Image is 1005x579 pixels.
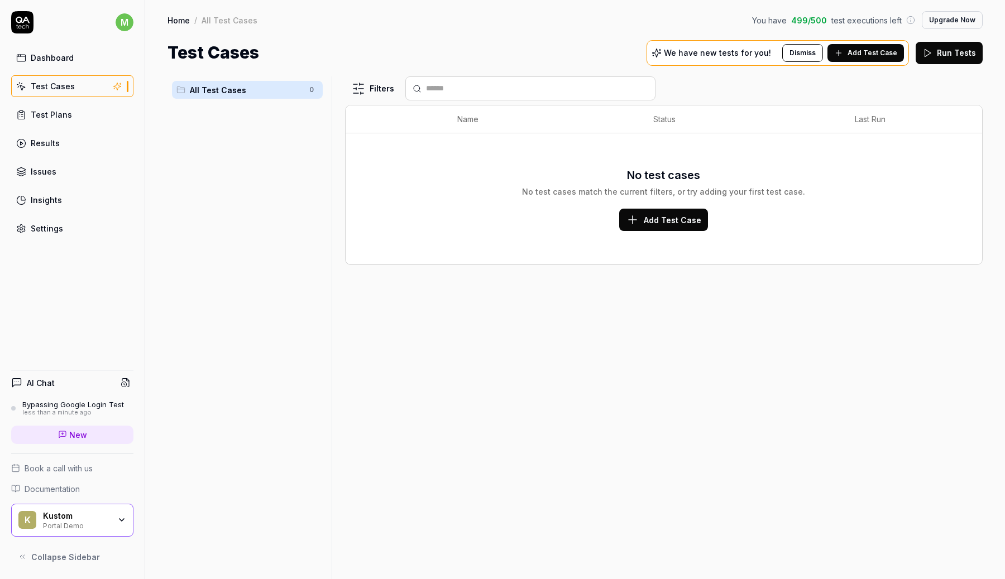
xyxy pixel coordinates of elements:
h4: AI Chat [27,377,55,389]
a: Insights [11,189,133,211]
div: less than a minute ago [22,409,124,417]
a: Test Cases [11,75,133,97]
div: Insights [31,194,62,206]
div: Settings [31,223,63,234]
a: Issues [11,161,133,182]
a: New [11,426,133,444]
div: / [194,15,197,26]
h3: No test cases [627,167,700,184]
span: You have [752,15,787,26]
span: New [69,429,87,441]
th: Last Run [844,105,960,133]
a: Book a call with us [11,462,133,474]
span: All Test Cases [190,84,303,96]
a: Settings [11,218,133,239]
span: test executions left [831,15,902,26]
div: Test Cases [31,80,75,92]
a: Bypassing Google Login Testless than a minute ago [11,400,133,417]
a: Dashboard [11,47,133,69]
a: Documentation [11,483,133,495]
p: We have new tests for you! [664,49,771,57]
button: Add Test Case [619,209,708,231]
h1: Test Cases [167,40,259,65]
a: Home [167,15,190,26]
div: Issues [31,166,56,177]
span: Collapse Sidebar [31,551,100,563]
button: KKustomPortal Demo [11,504,133,537]
span: Documentation [25,483,80,495]
button: Collapse Sidebar [11,546,133,568]
button: Add Test Case [827,44,904,62]
span: Add Test Case [848,48,897,58]
div: Bypassing Google Login Test [22,400,124,409]
div: No test cases match the current filters, or try adding your first test case. [522,186,805,197]
a: Results [11,132,133,154]
span: 0 [305,83,318,96]
button: Upgrade Now [922,11,983,29]
button: Dismiss [782,44,823,62]
span: m [116,13,133,31]
th: Name [446,105,643,133]
button: Run Tests [916,42,983,64]
div: Portal Demo [43,520,110,529]
div: Dashboard [31,52,74,64]
span: 499 / 500 [791,15,827,26]
span: Add Test Case [644,214,701,226]
button: Filters [345,78,401,100]
button: m [116,11,133,33]
span: Book a call with us [25,462,93,474]
a: Test Plans [11,104,133,126]
th: Status [642,105,844,133]
div: Test Plans [31,109,72,120]
div: Results [31,137,60,149]
div: Kustom [43,511,110,521]
span: K [18,511,36,529]
div: All Test Cases [202,15,257,26]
